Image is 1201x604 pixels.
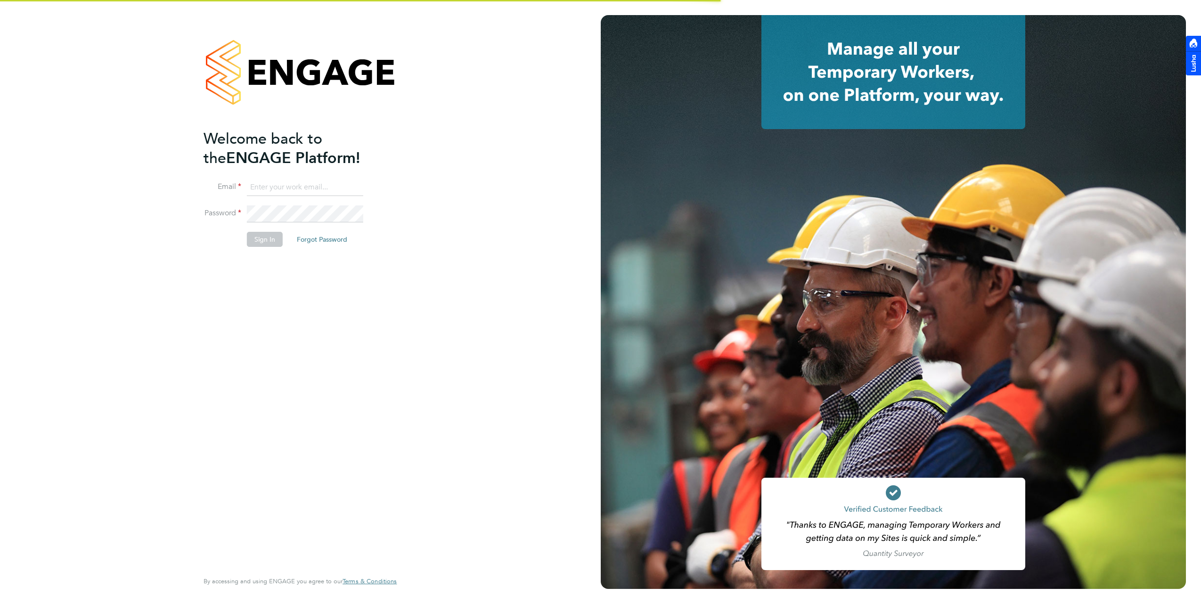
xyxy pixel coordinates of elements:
[247,232,283,247] button: Sign In
[247,179,363,196] input: Enter your work email...
[343,578,397,585] a: Terms & Conditions
[204,182,241,192] label: Email
[204,208,241,218] label: Password
[204,130,322,167] span: Welcome back to the
[289,232,355,247] button: Forgot Password
[204,577,397,585] span: By accessing and using ENGAGE you agree to our
[204,129,387,168] h2: ENGAGE Platform!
